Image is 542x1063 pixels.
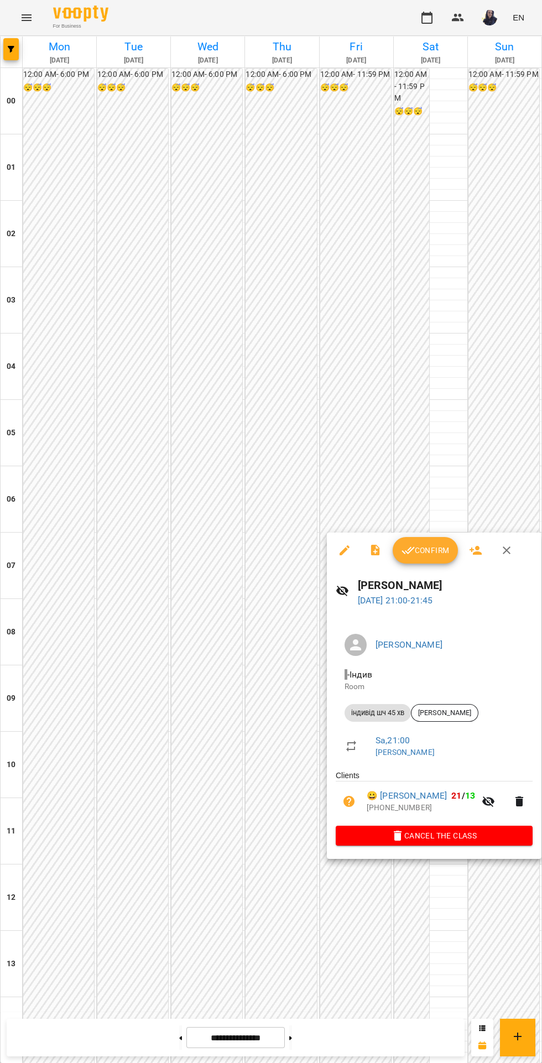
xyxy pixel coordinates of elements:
[465,790,475,801] span: 13
[367,789,447,803] a: 😀 [PERSON_NAME]
[358,595,433,606] a: [DATE] 21:00-21:45
[336,770,533,825] ul: Clients
[376,735,410,746] a: Sa , 21:00
[451,790,461,801] span: 21
[411,708,478,718] span: [PERSON_NAME]
[345,681,524,692] p: Room
[345,829,524,842] span: Cancel the class
[376,639,442,650] a: [PERSON_NAME]
[402,544,449,557] span: Confirm
[358,577,533,594] h6: [PERSON_NAME]
[345,708,411,718] span: індивід шч 45 хв
[345,669,374,680] span: - Індив
[451,790,475,801] b: /
[393,537,458,564] button: Confirm
[336,826,533,846] button: Cancel the class
[411,704,478,722] div: [PERSON_NAME]
[376,748,435,757] a: [PERSON_NAME]
[367,803,475,814] p: [PHONE_NUMBER]
[336,788,362,815] button: Unpaid. Bill the attendance?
